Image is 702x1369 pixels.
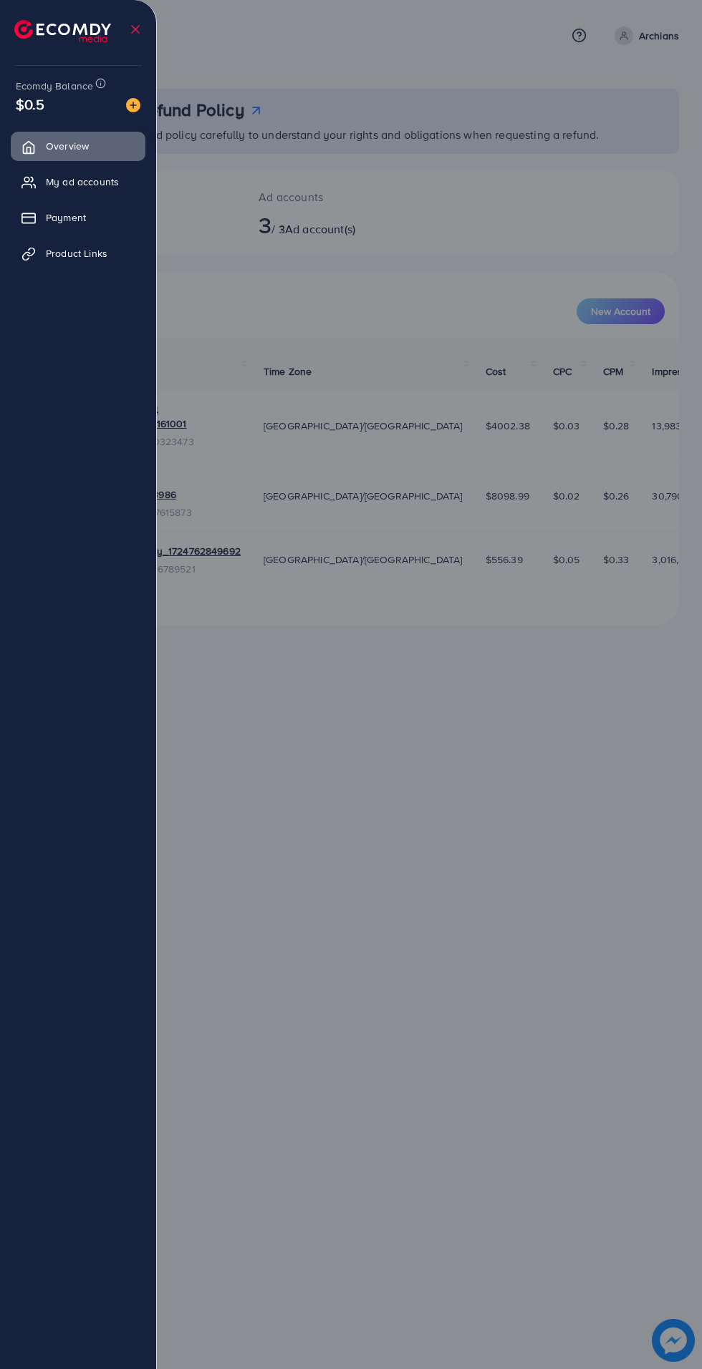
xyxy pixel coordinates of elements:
img: logo [14,20,111,42]
span: Overview [46,139,89,153]
a: My ad accounts [11,167,145,196]
span: Ecomdy Balance [16,79,93,93]
a: Payment [11,203,145,232]
img: image [126,98,140,112]
span: Payment [46,210,86,225]
a: Overview [11,132,145,160]
a: Product Links [11,239,145,268]
span: $0.5 [16,94,45,115]
span: Product Links [46,246,107,260]
span: My ad accounts [46,175,119,189]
